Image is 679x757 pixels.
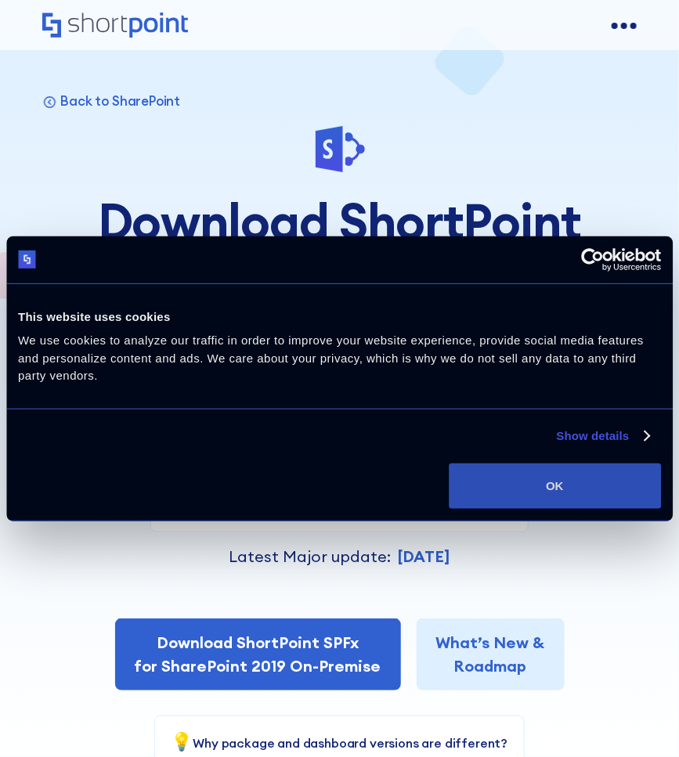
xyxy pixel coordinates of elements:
[524,248,661,272] a: Usercentrics Cookiebot - opens in a new window
[171,730,193,752] span: 💡
[42,13,188,39] a: Home
[70,194,609,415] h1: Download ShortPoint Farm
[601,682,679,757] iframe: Chat Widget
[18,308,661,326] div: This website uses cookies
[171,735,507,751] a: 💡Why package and dashboard versions are different?
[229,545,392,568] p: Latest Major update:
[557,427,649,445] a: Show details
[417,618,565,690] a: What’s New &Roadmap
[18,251,36,269] img: logo
[60,92,180,110] p: Back to SharePoint
[449,463,661,509] button: OK
[115,618,401,690] a: Download ShortPoint SPFxfor SharePoint 2019 On-Premise
[18,333,644,382] span: We use cookies to analyze our traffic in order to improve your website experience, provide social...
[612,13,637,38] a: open menu
[398,546,450,566] strong: [DATE]
[42,92,180,110] a: Back to SharePoint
